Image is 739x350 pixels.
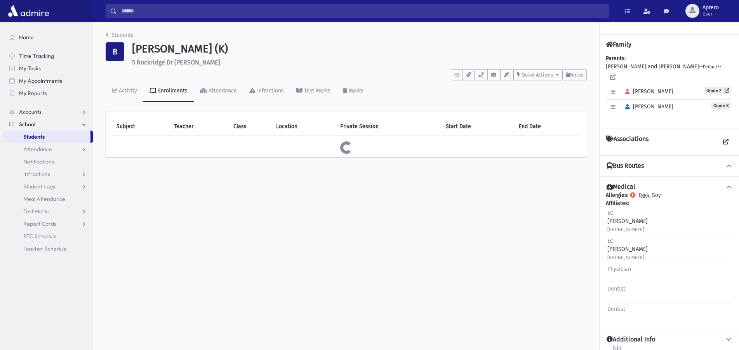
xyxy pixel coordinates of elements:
[290,80,337,102] a: Test Marks
[23,171,50,178] span: Infractions
[606,162,733,170] button: Bus Routes
[606,191,733,323] div: Eggs, Soy
[23,195,65,202] span: Meal Attendance
[156,87,188,94] div: Enrollments
[607,209,648,233] div: [PERSON_NAME]
[606,55,626,62] b: Parents:
[117,4,609,18] input: Search
[607,183,635,191] h4: Medical
[3,131,90,143] a: Students
[3,118,93,131] a: School
[106,32,134,38] a: Students
[106,80,143,102] a: Activity
[336,118,441,136] th: Private Session
[143,80,194,102] a: Enrollments
[19,52,54,59] span: Time Tracking
[702,5,719,11] span: Aprero
[106,31,134,42] nav: breadcrumb
[711,102,731,110] span: Grade K
[6,3,51,19] img: AdmirePro
[19,121,35,128] span: School
[607,162,644,170] h4: Bus Routes
[3,155,93,168] a: Notifications
[607,255,644,260] small: [PHONE_NUMBER]
[704,87,731,94] a: Grade 2
[337,80,370,102] a: Marks
[607,266,631,272] span: Physician
[23,146,52,153] span: Attendance
[606,183,733,191] button: Medical
[117,87,137,94] div: Activity
[106,42,124,61] div: B
[3,205,93,218] a: Test Marks
[23,183,55,190] span: Student Logs
[607,237,648,261] div: [PERSON_NAME]
[3,143,93,155] a: Attendance
[271,118,336,136] th: Location
[3,75,93,87] a: My Appointments
[607,286,625,292] span: Dentist
[514,118,581,136] th: End Date
[132,42,587,56] h1: [PERSON_NAME] (K)
[19,108,42,115] span: Accounts
[194,80,243,102] a: Attendance
[23,220,56,227] span: Report Cards
[3,62,93,75] a: My Tasks
[570,72,583,78] span: Notes
[19,90,47,97] span: My Reports
[607,210,613,216] span: EC
[607,227,644,232] small: [PHONE_NUMBER]
[19,34,34,41] span: Home
[562,69,587,80] button: Notes
[3,193,93,205] a: Meal Attendance
[702,11,719,17] span: User
[3,180,93,193] a: Student Logs
[606,135,649,149] h4: Associations
[3,31,93,44] a: Home
[606,336,733,344] button: Additional Info
[23,133,45,140] span: Students
[3,106,93,118] a: Accounts
[606,192,628,199] b: Allergies:
[3,168,93,180] a: Infractions
[112,118,169,136] th: Subject
[606,200,629,207] b: Affiliates:
[441,118,515,136] th: Start Date
[607,238,613,244] span: EC
[3,87,93,99] a: My Reports
[3,230,93,242] a: PTC Schedule
[622,103,673,110] span: [PERSON_NAME]
[19,65,41,72] span: My Tasks
[19,77,62,84] span: My Appointments
[23,158,54,165] span: Notifications
[607,336,655,344] h4: Additional Info
[3,242,93,255] a: Teacher Schedule
[23,245,67,252] span: Teacher Schedule
[229,118,271,136] th: Class
[23,233,57,240] span: PTC Schedule
[243,80,290,102] a: Infractions
[303,87,330,94] div: Test Marks
[3,50,93,62] a: Time Tracking
[132,59,587,66] h6: 5 Rockridge Dr [PERSON_NAME]
[347,87,363,94] div: Marks
[207,87,237,94] div: Attendance
[513,69,562,80] button: Quick Actions
[606,54,733,122] div: [PERSON_NAME] and [PERSON_NAME]
[607,306,625,312] span: Dentist
[719,135,733,149] a: View all Associations
[522,72,553,78] span: Quick Actions
[169,118,229,136] th: Teacher
[3,218,93,230] a: Report Cards
[256,87,284,94] div: Infractions
[606,41,631,48] h4: Family
[622,88,673,95] span: [PERSON_NAME]
[23,208,50,215] span: Test Marks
